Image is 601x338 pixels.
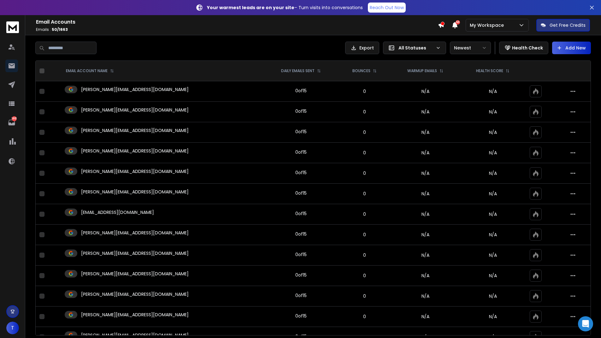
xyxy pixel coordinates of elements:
[295,190,307,196] div: 0 of 15
[391,225,460,245] td: N/A
[295,210,307,217] div: 0 of 15
[81,86,189,93] p: [PERSON_NAME][EMAIL_ADDRESS][DOMAIN_NAME]
[295,108,307,114] div: 0 of 15
[550,22,586,28] p: Get Free Credits
[499,42,548,54] button: Health Check
[81,209,154,215] p: [EMAIL_ADDRESS][DOMAIN_NAME]
[464,129,522,135] p: N/A
[81,168,189,175] p: [PERSON_NAME][EMAIL_ADDRESS][DOMAIN_NAME]
[391,286,460,306] td: N/A
[342,109,387,115] p: 0
[470,22,506,28] p: My Workspace
[391,204,460,225] td: N/A
[342,272,387,279] p: 0
[81,312,189,318] p: [PERSON_NAME][EMAIL_ADDRESS][DOMAIN_NAME]
[464,109,522,115] p: N/A
[342,129,387,135] p: 0
[391,122,460,143] td: N/A
[368,3,406,13] a: Reach Out Now
[52,27,68,32] span: 50 / 1663
[512,45,543,51] p: Health Check
[552,42,591,54] button: Add New
[36,18,438,26] h1: Email Accounts
[464,272,522,279] p: N/A
[81,291,189,297] p: [PERSON_NAME][EMAIL_ADDRESS][DOMAIN_NAME]
[295,292,307,299] div: 0 of 15
[391,266,460,286] td: N/A
[12,116,17,121] p: 1461
[295,169,307,176] div: 0 of 15
[476,68,503,73] p: HEALTH SCORE
[81,250,189,256] p: [PERSON_NAME][EMAIL_ADDRESS][DOMAIN_NAME]
[342,252,387,258] p: 0
[81,127,189,134] p: [PERSON_NAME][EMAIL_ADDRESS][DOMAIN_NAME]
[391,163,460,184] td: N/A
[66,68,114,73] div: EMAIL ACCOUNT NAME
[295,231,307,237] div: 0 of 15
[295,129,307,135] div: 0 of 15
[207,4,363,11] p: – Turn visits into conversations
[456,20,460,25] span: 50
[342,150,387,156] p: 0
[391,306,460,327] td: N/A
[281,68,315,73] p: DAILY EMAILS SENT
[464,293,522,299] p: N/A
[81,148,189,154] p: [PERSON_NAME][EMAIL_ADDRESS][DOMAIN_NAME]
[81,230,189,236] p: [PERSON_NAME][EMAIL_ADDRESS][DOMAIN_NAME]
[295,313,307,319] div: 0 of 15
[342,211,387,217] p: 0
[464,150,522,156] p: N/A
[352,68,370,73] p: BOUNCES
[342,170,387,176] p: 0
[578,316,593,331] div: Open Intercom Messenger
[391,184,460,204] td: N/A
[536,19,590,32] button: Get Free Credits
[295,251,307,258] div: 0 of 15
[81,189,189,195] p: [PERSON_NAME][EMAIL_ADDRESS][DOMAIN_NAME]
[345,42,379,54] button: Export
[398,45,433,51] p: All Statuses
[464,232,522,238] p: N/A
[295,272,307,278] div: 0 of 15
[342,88,387,95] p: 0
[295,149,307,155] div: 0 of 15
[295,88,307,94] div: 0 of 15
[370,4,404,11] p: Reach Out Now
[5,116,18,129] a: 1461
[450,42,491,54] button: Newest
[464,211,522,217] p: N/A
[391,245,460,266] td: N/A
[81,271,189,277] p: [PERSON_NAME][EMAIL_ADDRESS][DOMAIN_NAME]
[391,102,460,122] td: N/A
[391,143,460,163] td: N/A
[342,232,387,238] p: 0
[81,107,189,113] p: [PERSON_NAME][EMAIL_ADDRESS][DOMAIN_NAME]
[342,313,387,320] p: 0
[6,322,19,334] button: T
[207,4,294,11] strong: Your warmest leads are on your site
[342,293,387,299] p: 0
[391,81,460,102] td: N/A
[407,68,437,73] p: WARMUP EMAILS
[464,170,522,176] p: N/A
[6,21,19,33] img: logo
[342,191,387,197] p: 0
[464,313,522,320] p: N/A
[464,88,522,95] p: N/A
[464,252,522,258] p: N/A
[464,191,522,197] p: N/A
[36,27,438,32] p: Emails :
